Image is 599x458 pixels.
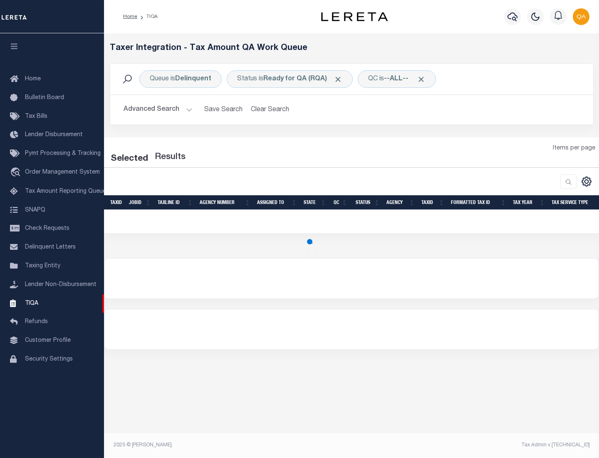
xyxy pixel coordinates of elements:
[25,189,106,194] span: Tax Amount Reporting Queue
[25,300,38,306] span: TIQA
[155,151,186,164] label: Results
[25,151,101,157] span: Pymt Processing & Tracking
[329,195,351,210] th: QC
[25,319,48,325] span: Refunds
[126,195,154,210] th: JobID
[358,70,436,88] div: Click to Edit
[25,114,47,119] span: Tax Bills
[107,195,126,210] th: TaxID
[25,338,71,343] span: Customer Profile
[25,95,64,101] span: Bulletin Board
[227,70,353,88] div: Click to Edit
[25,244,76,250] span: Delinquent Letters
[123,14,137,19] a: Home
[111,152,148,166] div: Selected
[25,169,100,175] span: Order Management System
[25,226,69,231] span: Check Requests
[110,43,594,53] h5: Taxer Integration - Tax Amount QA Work Queue
[196,195,254,210] th: Agency Number
[417,75,426,84] span: Click to Remove
[10,167,23,178] i: travel_explore
[107,441,352,449] div: 2025 © [PERSON_NAME].
[263,76,342,82] b: Ready for QA (RQA)
[358,441,590,449] div: Tax Admin v.[TECHNICAL_ID]
[175,76,211,82] b: Delinquent
[300,195,329,210] th: State
[248,102,293,118] button: Clear Search
[334,75,342,84] span: Click to Remove
[254,195,300,210] th: Assigned To
[510,195,548,210] th: Tax Year
[139,70,222,88] div: Click to Edit
[448,195,510,210] th: Formatted Tax ID
[25,263,60,269] span: Taxing Entity
[383,195,418,210] th: Agency
[25,356,73,362] span: Security Settings
[321,12,388,21] img: logo-dark.svg
[25,207,45,213] span: SNAPQ
[25,76,41,82] span: Home
[25,282,97,288] span: Lender Non-Disbursement
[384,76,408,82] b: --ALL--
[124,102,193,118] button: Advanced Search
[199,102,248,118] button: Save Search
[573,8,589,25] img: svg+xml;base64,PHN2ZyB4bWxucz0iaHR0cDovL3d3dy53My5vcmcvMjAwMC9zdmciIHBvaW50ZXItZXZlbnRzPSJub25lIi...
[351,195,383,210] th: Status
[154,195,196,210] th: TaxLine ID
[553,144,595,153] span: Items per page
[25,132,83,138] span: Lender Disbursement
[137,13,158,20] li: TIQA
[418,195,448,210] th: TaxID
